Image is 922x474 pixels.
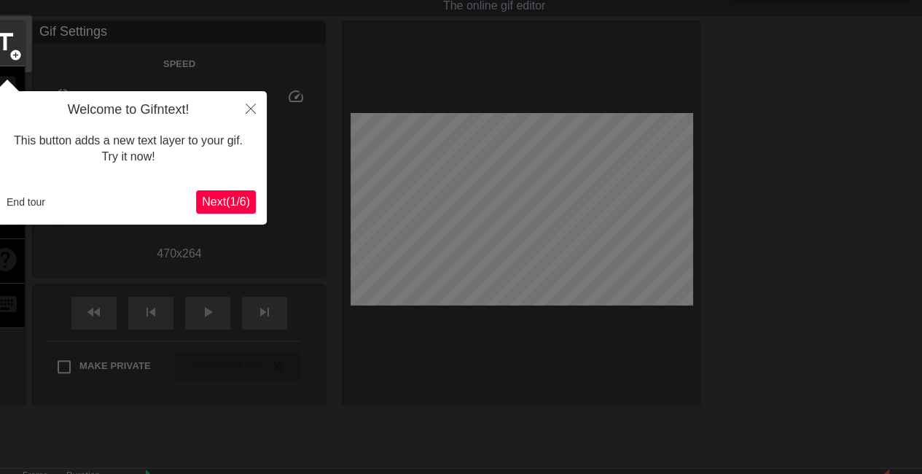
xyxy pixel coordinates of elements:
[196,190,256,214] button: Next
[235,91,267,125] button: Close
[1,102,256,118] h4: Welcome to Gifntext!
[1,191,51,213] button: End tour
[202,195,250,208] span: Next ( 1 / 6 )
[1,118,256,180] div: This button adds a new text layer to your gif. Try it now!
